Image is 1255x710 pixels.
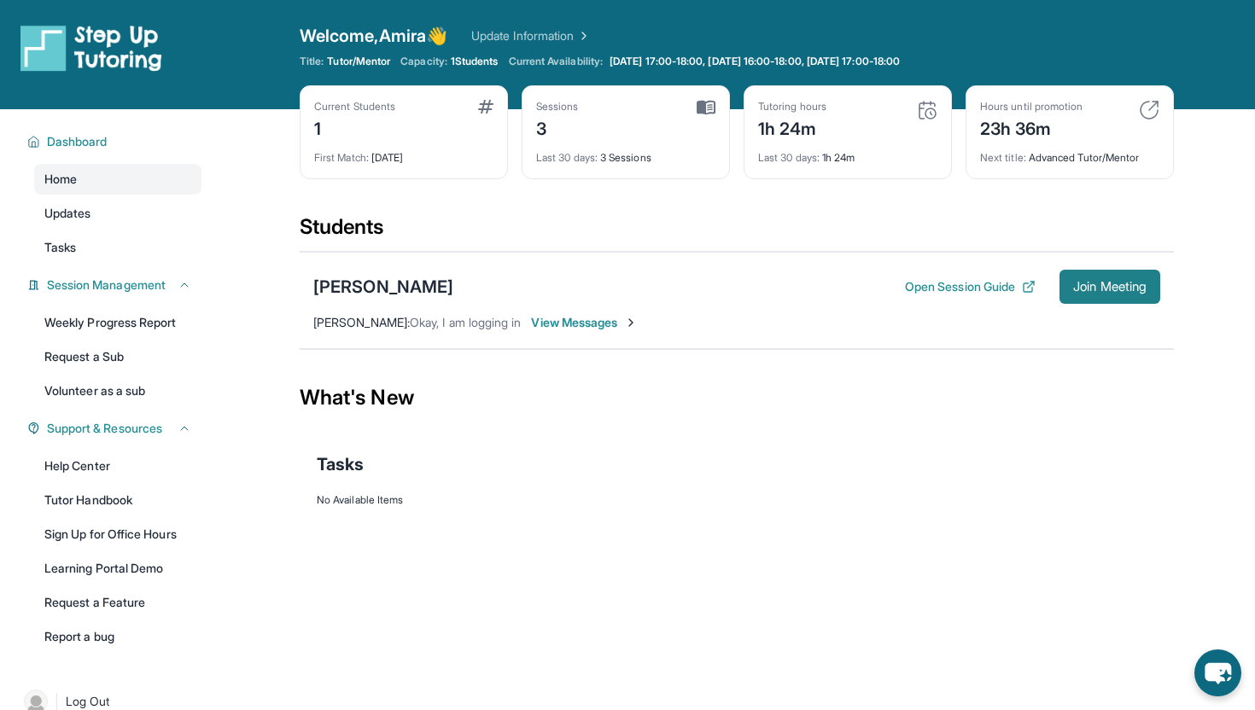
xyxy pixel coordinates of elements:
span: Dashboard [47,133,108,150]
div: Students [300,213,1174,251]
button: Support & Resources [40,420,191,437]
span: Updates [44,205,91,222]
a: [DATE] 17:00-18:00, [DATE] 16:00-18:00, [DATE] 17:00-18:00 [606,55,903,68]
span: 1 Students [451,55,499,68]
div: 1h 24m [758,113,826,141]
span: Title: [300,55,324,68]
a: Updates [34,198,201,229]
img: logo [20,24,162,72]
a: Request a Sub [34,341,201,372]
a: Request a Feature [34,587,201,618]
button: chat-button [1194,649,1241,696]
span: Tutor/Mentor [327,55,390,68]
img: Chevron-Right [624,316,638,329]
a: Home [34,164,201,195]
span: Next title : [980,151,1026,164]
div: 1 [314,113,395,141]
button: Open Session Guide [905,278,1036,295]
span: Welcome, Amira 👋 [300,24,447,48]
button: Dashboard [40,133,191,150]
a: Help Center [34,451,201,481]
div: Current Students [314,100,395,113]
span: Tasks [317,452,364,476]
div: 23h 36m [980,113,1083,141]
span: Log Out [66,693,110,710]
div: [DATE] [314,141,493,165]
div: Tutoring hours [758,100,826,113]
a: Report a bug [34,621,201,652]
div: 3 Sessions [536,141,715,165]
span: Tasks [44,239,76,256]
a: Weekly Progress Report [34,307,201,338]
a: Update Information [471,27,591,44]
div: Advanced Tutor/Mentor [980,141,1159,165]
span: View Messages [531,314,638,331]
span: Okay, I am logging in [410,315,521,329]
a: Tasks [34,232,201,263]
div: Hours until promotion [980,100,1083,113]
span: Last 30 days : [536,151,598,164]
div: No Available Items [317,493,1157,507]
div: What's New [300,360,1174,435]
span: Capacity: [400,55,447,68]
span: [DATE] 17:00-18:00, [DATE] 16:00-18:00, [DATE] 17:00-18:00 [610,55,900,68]
button: Join Meeting [1059,270,1160,304]
a: Tutor Handbook [34,485,201,515]
a: Sign Up for Office Hours [34,519,201,550]
div: 3 [536,113,579,141]
span: Support & Resources [47,420,162,437]
img: Chevron Right [574,27,591,44]
span: First Match : [314,151,369,164]
img: card [1139,100,1159,120]
span: Session Management [47,276,166,294]
a: Volunteer as a sub [34,375,201,406]
div: Sessions [536,100,579,113]
button: Session Management [40,276,191,294]
div: [PERSON_NAME] [313,275,453,299]
span: Home [44,171,77,188]
span: Last 30 days : [758,151,820,164]
div: 1h 24m [758,141,937,165]
a: Learning Portal Demo [34,553,201,584]
span: Current Availability: [509,55,603,68]
span: [PERSON_NAME] : [313,315,410,329]
img: card [478,100,493,113]
img: card [697,100,715,115]
img: card [917,100,937,120]
span: Join Meeting [1073,282,1147,292]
